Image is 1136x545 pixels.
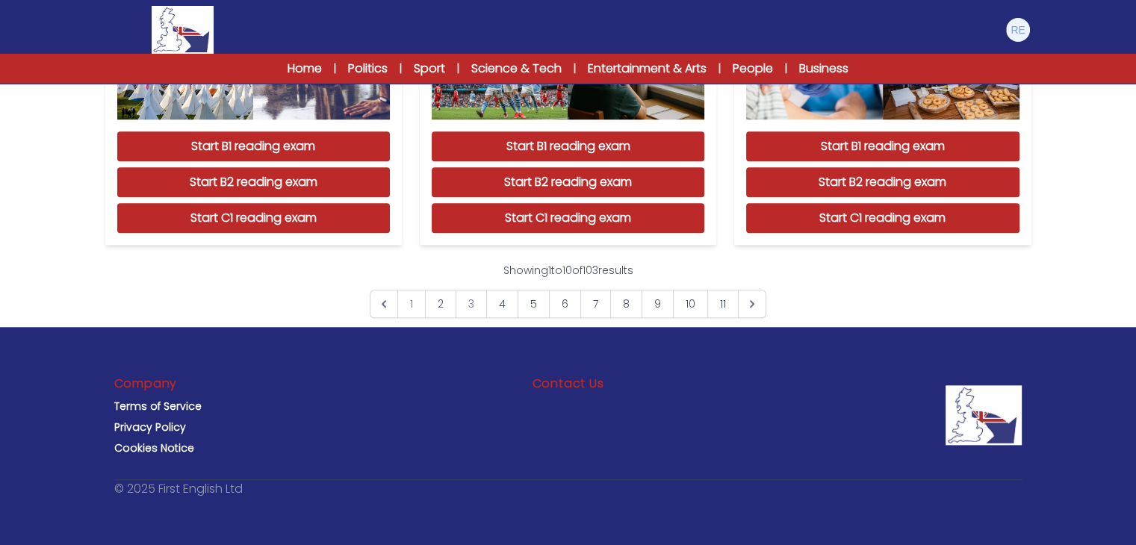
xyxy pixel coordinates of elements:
[673,290,708,318] a: Go to page 10
[738,290,766,318] a: Next &raquo;
[799,60,848,78] a: Business
[114,399,202,414] a: Terms of Service
[425,290,456,318] a: Go to page 2
[117,167,390,197] button: Start B2 reading exam
[432,203,704,233] button: Start C1 reading exam
[532,375,603,393] h3: Contact Us
[718,61,721,76] span: |
[370,263,766,318] nav: Pagination Navigation
[348,60,388,78] a: Politics
[785,61,787,76] span: |
[334,61,336,76] span: |
[503,263,633,278] p: Showing to of results
[105,6,261,54] a: Logo
[946,385,1022,445] img: Company Logo
[746,131,1019,161] button: Start B1 reading exam
[288,60,322,78] a: Home
[549,290,581,318] a: Go to page 6
[562,263,572,278] span: 10
[457,61,459,76] span: |
[117,203,390,233] button: Start C1 reading exam
[117,131,390,161] button: Start B1 reading exam
[548,263,551,278] span: 1
[432,167,704,197] button: Start B2 reading exam
[746,167,1019,197] button: Start B2 reading exam
[114,420,186,435] a: Privacy Policy
[370,290,398,318] span: &laquo; Previous
[400,61,402,76] span: |
[1006,18,1030,42] img: Riccardo Erroi
[733,60,773,78] a: People
[642,290,674,318] a: Go to page 9
[583,263,598,278] span: 103
[414,60,445,78] a: Sport
[152,6,213,54] img: Logo
[114,375,178,393] h3: Company
[610,290,642,318] a: Go to page 8
[588,60,707,78] a: Entertainment & Arts
[114,440,194,455] a: Cookies Notice
[432,131,704,161] button: Start B1 reading exam
[707,290,739,318] a: Go to page 11
[746,203,1019,233] button: Start C1 reading exam
[114,480,243,498] p: © 2025 First English Ltd
[456,290,487,318] a: Go to page 3
[397,290,426,318] span: 1
[518,290,550,318] a: Go to page 5
[574,61,576,76] span: |
[471,60,562,78] a: Science & Tech
[580,290,611,318] a: Go to page 7
[486,290,518,318] a: Go to page 4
